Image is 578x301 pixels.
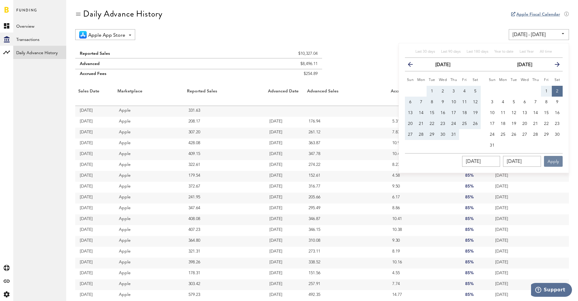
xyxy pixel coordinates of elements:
span: All time [540,50,552,54]
td: [DATE] [265,268,304,279]
span: 23 [440,122,445,126]
td: 310.08 [304,236,388,247]
button: 28 [416,129,427,140]
td: [DATE] [265,182,304,193]
span: 9 [442,100,444,104]
td: 85% [461,182,491,193]
td: 10.92 [388,138,461,149]
span: 21 [419,122,424,126]
button: 25 [498,129,508,140]
td: 347.78 [304,149,388,160]
td: [DATE] [75,149,114,160]
small: Monday [417,78,425,82]
button: 3 [487,97,498,107]
span: 20 [522,122,527,126]
span: 1 [431,89,433,93]
span: 18 [462,111,467,115]
td: 9.30 [388,236,461,247]
td: [DATE] [491,225,530,236]
td: [DATE] [265,279,304,290]
span: 20 [408,122,413,126]
button: 4 [459,86,470,97]
button: 12 [508,107,519,118]
button: 18 [498,118,508,129]
span: 2 [442,89,444,93]
td: [DATE] [75,160,114,171]
button: 30 [437,129,448,140]
td: 372.67 [184,182,265,193]
td: 85% [461,193,491,203]
strong: [DATE] [435,63,450,67]
td: [DATE] [75,193,114,203]
input: __.__.____ [462,156,500,167]
span: 3 [491,100,493,104]
td: [DATE] [75,225,114,236]
td: [DATE] [491,290,530,301]
th: Accrued Fees [388,87,461,106]
td: Apple [114,128,184,138]
button: 30 [552,129,563,140]
button: 1 [541,86,552,97]
td: [DATE] [491,258,530,268]
span: 14 [419,111,424,115]
small: Thursday [532,78,539,82]
div: Daily Advance History [83,9,163,19]
td: Apple [114,290,184,301]
td: 407.23 [184,225,265,236]
button: 28 [530,129,541,140]
td: [DATE] [75,268,114,279]
td: 178.31 [184,268,265,279]
td: Apple [114,258,184,268]
span: 4 [463,89,466,93]
td: 307.20 [184,128,265,138]
span: 6 [409,100,412,104]
button: 16 [437,107,448,118]
td: 409.15 [184,149,265,160]
span: 12 [511,111,516,115]
span: 23 [555,122,560,126]
td: 10.16 [388,258,461,268]
small: Sunday [489,78,496,82]
td: 8.19 [388,247,461,258]
td: 151.56 [304,268,388,279]
button: 8 [427,97,437,107]
td: 398.26 [184,258,265,268]
button: 5 [470,86,481,97]
td: 346.15 [304,225,388,236]
td: [DATE] [75,214,114,225]
button: 14 [416,107,427,118]
button: 10 [487,107,498,118]
td: Apple [114,214,184,225]
span: 5 [513,100,515,104]
small: Thursday [450,78,457,82]
span: 18 [501,122,505,126]
td: Reported Sales [75,46,219,58]
span: 25 [462,122,467,126]
td: 321.31 [184,247,265,258]
th: Advanced Sales [304,87,388,106]
button: 26 [470,118,481,129]
td: Apple [114,182,184,193]
td: Apple [114,279,184,290]
td: 257.91 [304,279,388,290]
button: 21 [530,118,541,129]
td: 579.23 [184,290,265,301]
button: 15 [541,107,552,118]
span: 12 [473,100,478,104]
button: 8 [541,97,552,107]
td: 14.77 [388,290,461,301]
td: Apple [114,225,184,236]
img: 21.png [79,31,87,39]
span: 25 [501,132,505,137]
button: 12 [470,97,481,107]
td: 241.95 [184,193,265,203]
td: 9.50 [388,182,461,193]
td: [DATE] [491,247,530,258]
span: 10 [451,100,456,104]
td: [DATE] [75,171,114,182]
span: 5 [474,89,477,93]
td: 8.86 [388,203,461,214]
td: Apple [114,160,184,171]
span: 22 [430,122,434,126]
